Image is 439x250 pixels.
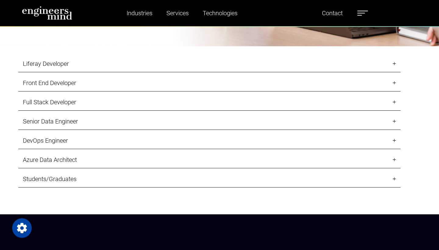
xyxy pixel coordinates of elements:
a: Technologies [200,6,240,20]
a: Contact [319,6,345,20]
a: DevOps Engineer [18,132,401,149]
a: Full Stack Developer [18,94,401,111]
a: Services [164,6,191,20]
a: Liferay Developer [18,55,401,72]
a: Azure Data Architect [18,152,401,168]
img: logo [22,6,72,20]
a: Students/Graduates [18,171,401,187]
a: Senior Data Engineer [18,113,401,130]
a: Front End Developer [18,75,401,91]
a: Industries [124,6,155,20]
